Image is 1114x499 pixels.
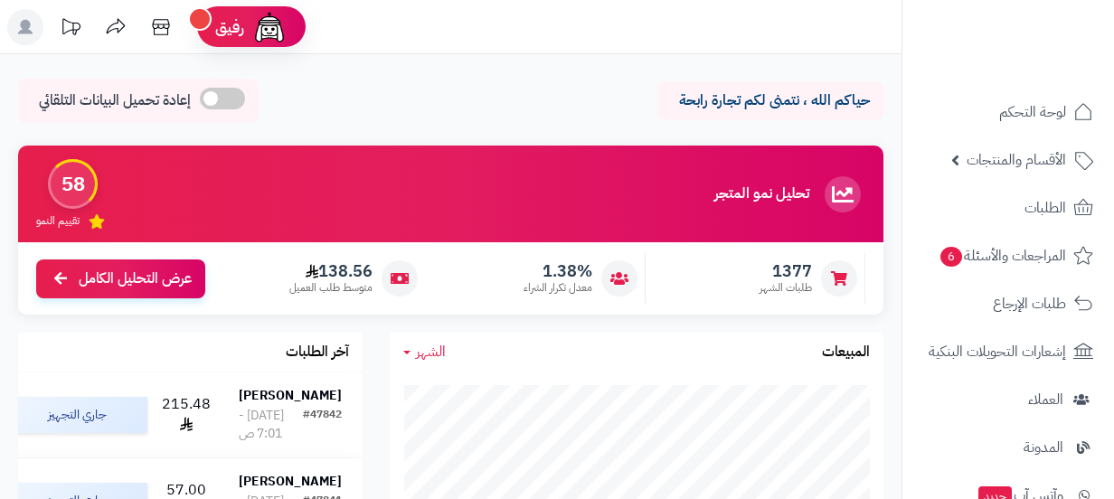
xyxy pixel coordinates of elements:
[403,342,446,362] a: الشهر
[913,186,1103,230] a: الطلبات
[1024,435,1063,460] span: المدونة
[48,9,93,50] a: تحديثات المنصة
[714,186,809,202] h3: تحليل نمو المتجر
[36,259,205,298] a: عرض التحليل الكامل
[913,426,1103,469] a: المدونة
[913,330,1103,373] a: إشعارات التحويلات البنكية
[939,243,1066,268] span: المراجعات والأسئلة
[913,90,1103,134] a: لوحة التحكم
[289,280,373,296] span: متوسط طلب العميل
[36,213,80,229] span: تقييم النمو
[524,280,592,296] span: معدل تكرار الشراء
[913,282,1103,325] a: طلبات الإرجاع
[940,247,962,267] span: 6
[155,372,218,457] td: 215.48
[760,261,812,281] span: 1377
[524,261,592,281] span: 1.38%
[822,344,870,361] h3: المبيعات
[991,48,1097,86] img: logo-2.png
[303,407,342,443] div: #47842
[999,99,1066,125] span: لوحة التحكم
[913,234,1103,278] a: المراجعات والأسئلة6
[251,9,288,45] img: ai-face.png
[760,280,812,296] span: طلبات الشهر
[239,386,342,405] strong: [PERSON_NAME]
[79,268,192,289] span: عرض التحليل الكامل
[1028,387,1063,412] span: العملاء
[671,90,870,111] p: حياكم الله ، نتمنى لكم تجارة رابحة
[39,90,191,111] span: إعادة تحميل البيانات التلقائي
[215,16,244,38] span: رفيق
[416,341,446,362] span: الشهر
[913,378,1103,421] a: العملاء
[239,472,342,491] strong: [PERSON_NAME]
[967,147,1066,173] span: الأقسام والمنتجات
[993,291,1066,316] span: طلبات الإرجاع
[286,344,349,361] h3: آخر الطلبات
[1024,195,1066,221] span: الطلبات
[239,407,303,443] div: [DATE] - 7:01 ص
[289,261,373,281] span: 138.56
[929,339,1066,364] span: إشعارات التحويلات البنكية
[3,397,147,433] div: جاري التجهيز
